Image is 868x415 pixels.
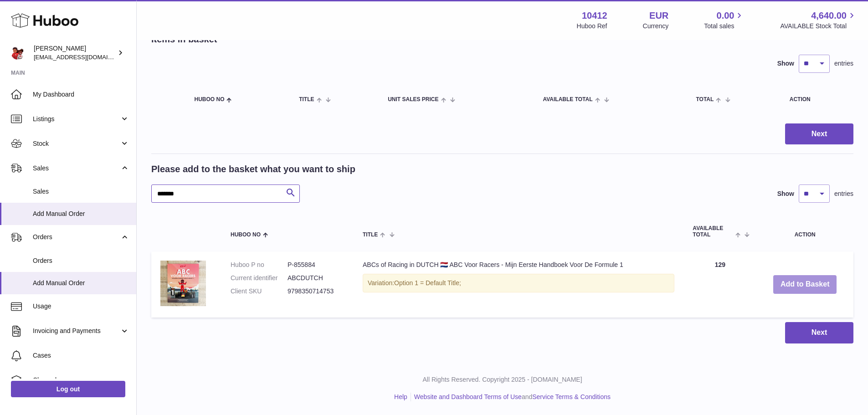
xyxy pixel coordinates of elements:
div: Currency [643,22,669,31]
span: Invoicing and Payments [33,327,120,335]
span: Cases [33,351,129,360]
span: entries [834,190,853,198]
div: Action [790,97,844,102]
span: AVAILABLE Total [543,97,592,102]
li: and [411,393,611,401]
span: Channels [33,376,129,384]
span: 0.00 [717,10,734,22]
th: Action [756,216,853,246]
span: Title [299,97,314,102]
a: 4,640.00 AVAILABLE Stock Total [780,10,857,31]
label: Show [777,190,794,198]
span: Sales [33,164,120,173]
img: ABCs of Racing in DUTCH 🇳🇱 ABC Voor Racers - Mijn Eerste Handboek Voor De Formule 1 [160,261,206,306]
label: Show [777,59,794,68]
button: Next [785,123,853,145]
td: ABCs of Racing in DUTCH 🇳🇱 ABC Voor Racers - Mijn Eerste Handboek Voor De Formule 1 [354,251,683,318]
span: Huboo no [194,97,224,102]
span: Orders [33,233,120,241]
img: internalAdmin-10412@internal.huboo.com [11,46,25,60]
strong: EUR [649,10,668,22]
dd: ABCDUTCH [288,274,344,282]
button: Add to Basket [773,275,837,294]
span: My Dashboard [33,90,129,99]
span: Huboo no [231,232,261,238]
span: Total [696,97,714,102]
span: AVAILABLE Total [693,225,733,237]
span: Add Manual Order [33,210,129,218]
dt: Current identifier [231,274,288,282]
div: Huboo Ref [577,22,607,31]
td: 129 [683,251,756,318]
span: Orders [33,256,129,265]
span: 4,640.00 [811,10,847,22]
span: Add Manual Order [33,279,129,287]
a: Website and Dashboard Terms of Use [414,393,522,400]
span: entries [834,59,853,68]
span: Unit Sales Price [388,97,438,102]
a: Log out [11,381,125,397]
a: Help [394,393,407,400]
a: Service Terms & Conditions [532,393,611,400]
span: Total sales [704,22,745,31]
span: Option 1 = Default Title; [394,279,461,287]
strong: 10412 [582,10,607,22]
button: Next [785,322,853,343]
span: AVAILABLE Stock Total [780,22,857,31]
span: Sales [33,187,129,196]
span: Listings [33,115,120,123]
dt: Huboo P no [231,261,288,269]
dd: 9798350714753 [288,287,344,296]
dd: P-855884 [288,261,344,269]
span: [EMAIL_ADDRESS][DOMAIN_NAME] [34,53,134,61]
span: Usage [33,302,129,311]
div: Variation: [363,274,674,292]
h2: Please add to the basket what you want to ship [151,163,355,175]
span: Title [363,232,378,238]
dt: Client SKU [231,287,288,296]
span: Stock [33,139,120,148]
a: 0.00 Total sales [704,10,745,31]
div: [PERSON_NAME] [34,44,116,61]
p: All Rights Reserved. Copyright 2025 - [DOMAIN_NAME] [144,375,861,384]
